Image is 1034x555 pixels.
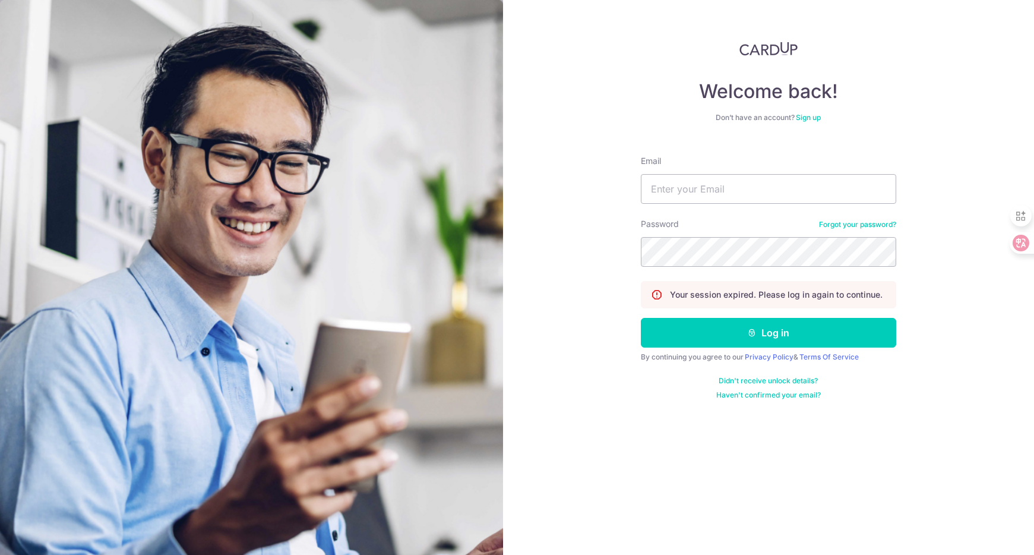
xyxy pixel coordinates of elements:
[641,80,896,103] h4: Welcome back!
[641,352,896,362] div: By continuing you agree to our &
[739,42,798,56] img: CardUp Logo
[641,155,661,167] label: Email
[641,113,896,122] div: Don’t have an account?
[670,289,883,301] p: Your session expired. Please log in again to continue.
[641,218,679,230] label: Password
[745,352,793,361] a: Privacy Policy
[641,318,896,348] button: Log in
[819,220,896,229] a: Forgot your password?
[719,376,818,386] a: Didn't receive unlock details?
[799,352,859,361] a: Terms Of Service
[716,390,821,400] a: Haven't confirmed your email?
[796,113,821,122] a: Sign up
[641,174,896,204] input: Enter your Email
